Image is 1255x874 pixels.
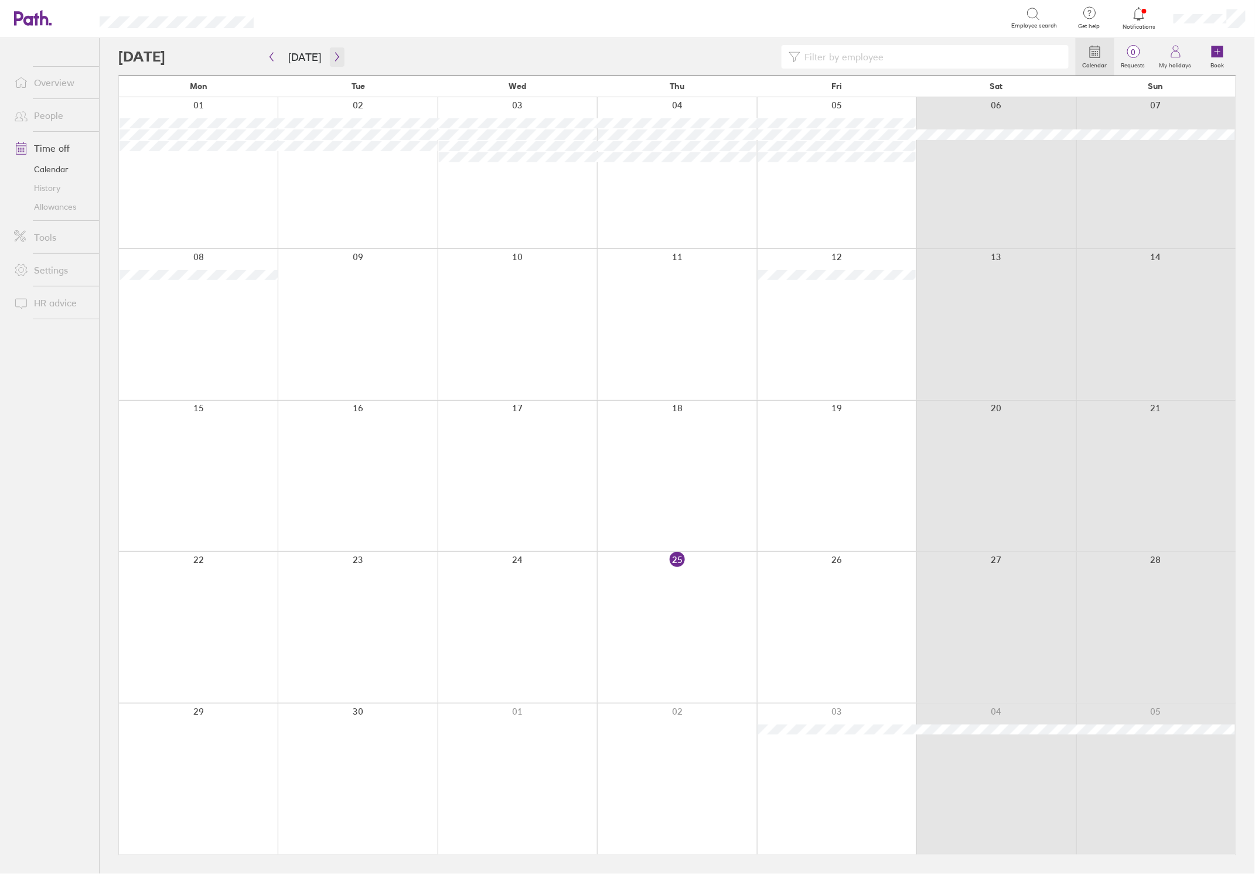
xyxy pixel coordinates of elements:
a: Book [1199,38,1236,76]
span: Fri [831,81,842,91]
a: My holidays [1152,38,1199,76]
a: Allowances [5,197,99,216]
span: Employee search [1012,22,1058,29]
a: Settings [5,258,99,282]
a: HR advice [5,291,99,315]
span: Mon [190,81,207,91]
a: 0Requests [1114,38,1152,76]
span: Tue [352,81,365,91]
input: Filter by employee [800,46,1062,68]
label: Calendar [1076,59,1114,69]
span: Thu [670,81,684,91]
label: Book [1204,59,1232,69]
span: Get help [1070,23,1109,30]
div: Search [285,12,315,23]
a: Overview [5,71,99,94]
span: Sat [990,81,1003,91]
span: Notifications [1120,23,1158,30]
a: Tools [5,226,99,249]
label: My holidays [1152,59,1199,69]
a: Calendar [5,160,99,179]
a: History [5,179,99,197]
span: Wed [509,81,527,91]
span: Sun [1148,81,1164,91]
span: 0 [1114,47,1152,57]
a: People [5,104,99,127]
button: [DATE] [279,47,330,67]
a: Notifications [1120,6,1158,30]
a: Calendar [1076,38,1114,76]
label: Requests [1114,59,1152,69]
a: Time off [5,136,99,160]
